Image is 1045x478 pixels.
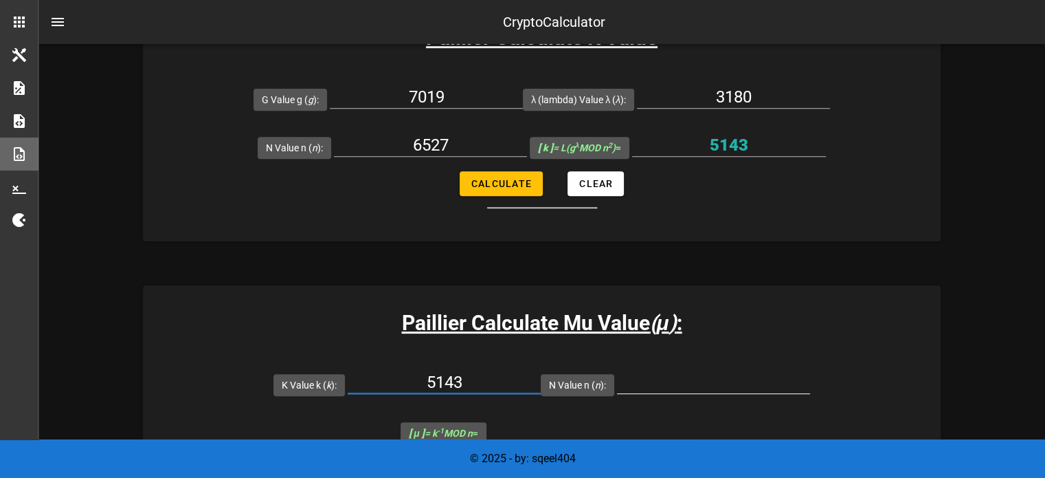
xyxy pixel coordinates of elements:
span: = [538,142,621,153]
b: [ μ ] [409,428,424,439]
label: K Value k ( ): [282,378,337,392]
button: Calculate [460,171,543,196]
sup: -1 [437,426,444,435]
sup: 2 [608,141,612,150]
b: μ [656,311,668,335]
button: nav-menu-toggle [41,6,74,39]
button: Clear [568,171,624,196]
i: λ [616,94,620,105]
b: [ k ] [538,142,553,153]
i: n [595,380,600,391]
span: Clear [578,178,613,189]
label: N Value n ( ): [549,378,606,392]
label: G Value g ( ): [262,93,319,107]
div: CryptoCalculator [503,12,605,32]
i: n [312,142,317,153]
i: = k MOD n [409,428,472,439]
span: = [409,428,477,439]
i: k [326,380,331,391]
label: λ (lambda) Value λ ( ): [531,93,626,107]
i: g [308,94,313,105]
i: = L(g MOD n ) [538,142,616,153]
span: © 2025 - by: sqeel404 [470,452,576,465]
i: ( ) [649,311,676,335]
label: N Value n ( ): [266,141,323,155]
span: Calculate [471,178,532,189]
sup: λ [575,141,579,150]
h3: Paillier Calculate Mu Value : [143,307,941,338]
